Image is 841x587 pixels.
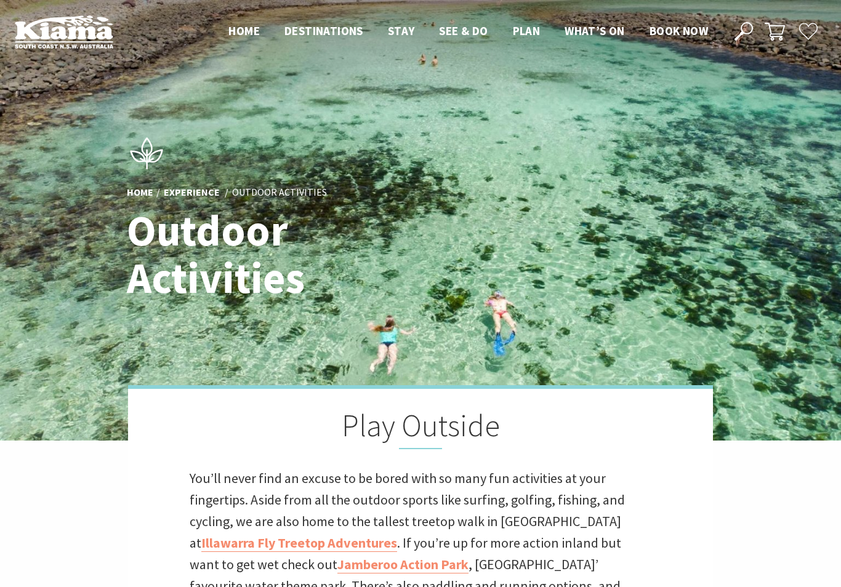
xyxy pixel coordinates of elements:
span: Plan [513,23,541,38]
span: Book now [650,23,708,38]
span: See & Do [439,23,488,38]
img: Kiama Logo [15,15,113,49]
span: Destinations [284,23,363,38]
a: Home [127,186,153,199]
a: Illawarra Fly Treetop Adventures [201,534,397,552]
h2: Play Outside [190,407,651,449]
h1: Outdoor Activities [127,207,475,301]
span: What’s On [565,23,625,38]
span: Stay [388,23,415,38]
li: Outdoor Activities [232,185,327,201]
a: Jamberoo Action Park [337,556,469,573]
span: Home [228,23,260,38]
nav: Main Menu [216,22,720,42]
a: Experience [164,186,220,199]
